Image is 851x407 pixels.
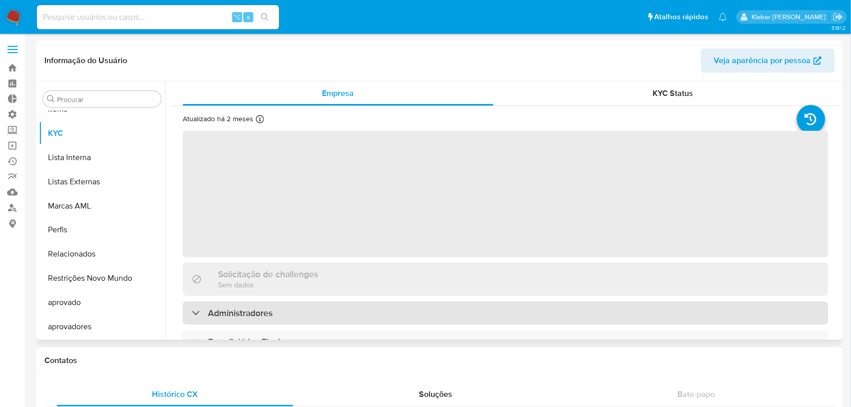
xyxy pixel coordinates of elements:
button: Perfis [39,218,165,242]
span: Soluções [419,388,452,400]
button: Restrições Novo Mundo [39,267,165,291]
button: Relacionados [39,242,165,267]
span: Histórico CX [152,388,198,400]
button: aprovadores [39,315,165,339]
span: ⌥ [233,12,241,22]
div: Solicitação de challengesSem dados [183,263,828,295]
button: Procurar [47,95,55,103]
button: Marcas AML [39,194,165,218]
p: Sem dados [218,280,318,289]
input: Pesquise usuários ou casos... [37,11,279,24]
p: Atualizado há 2 meses [183,114,253,124]
span: Atalhos rápidos [655,12,709,22]
button: Lista Interna [39,145,165,170]
a: Notificações [719,13,727,21]
span: Empresa [322,87,354,99]
button: KYC [39,121,165,145]
button: Listas Externas [39,170,165,194]
h3: Beneficiários Finais [208,336,284,347]
h1: Contatos [44,355,835,366]
p: kleber.bueno@mercadolivre.com [752,12,829,22]
input: Procurar [57,95,157,104]
div: Beneficiários Finais [183,330,828,353]
h1: Informação do Usuário [44,56,127,66]
div: Administradores [183,301,828,325]
button: aprovado [39,291,165,315]
span: ‌ [183,131,828,257]
h3: Solicitação de challenges [218,269,318,280]
button: Veja aparência por pessoa [701,48,835,73]
h3: Administradores [208,308,273,319]
span: Bate-papo [678,388,715,400]
span: Veja aparência por pessoa [714,48,811,73]
span: s [247,12,250,22]
button: search-icon [254,10,275,24]
span: KYC Status [653,87,693,99]
a: Sair [833,12,843,22]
